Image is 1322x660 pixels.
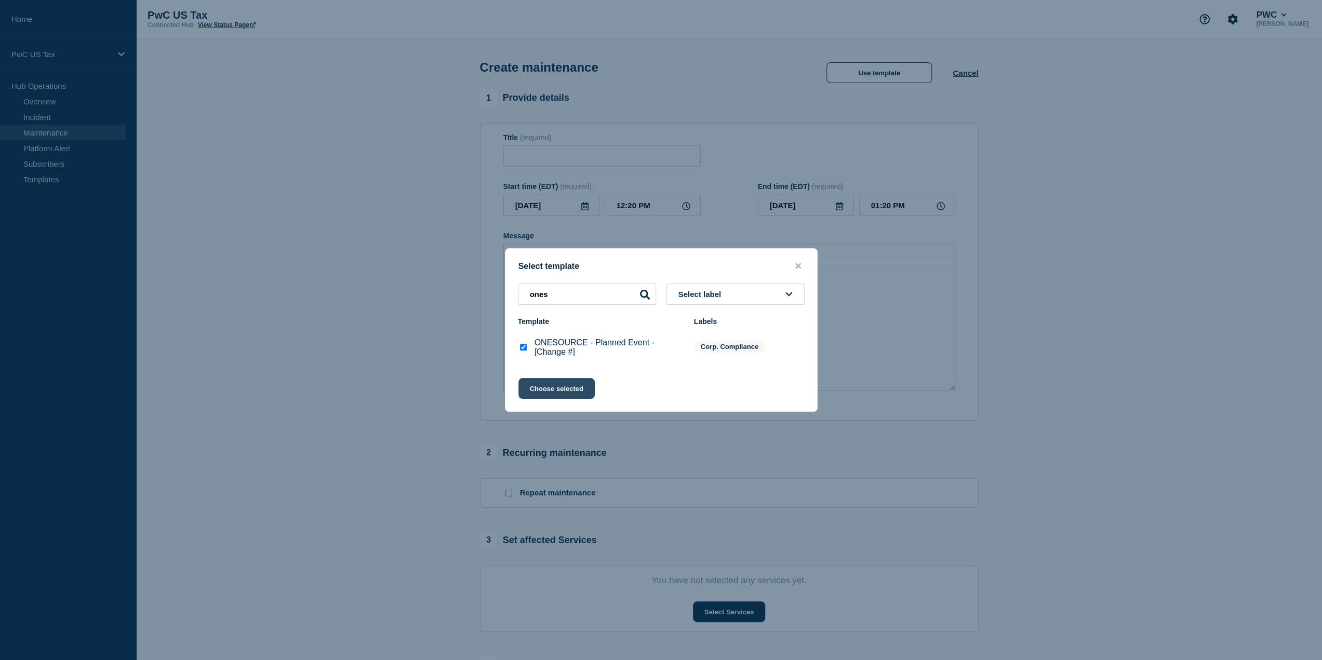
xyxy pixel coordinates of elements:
[694,341,765,353] span: Corp. Compliance
[518,317,684,326] div: Template
[518,378,595,399] button: Choose selected
[792,261,804,271] button: close button
[666,284,805,305] button: Select label
[505,261,817,271] div: Select template
[678,290,726,299] span: Select label
[520,344,527,351] input: ONESOURCE - Planned Event - [Change #] checkbox
[518,284,656,305] input: Search templates & labels
[694,317,805,326] div: Labels
[535,338,684,357] p: ONESOURCE - Planned Event - [Change #]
